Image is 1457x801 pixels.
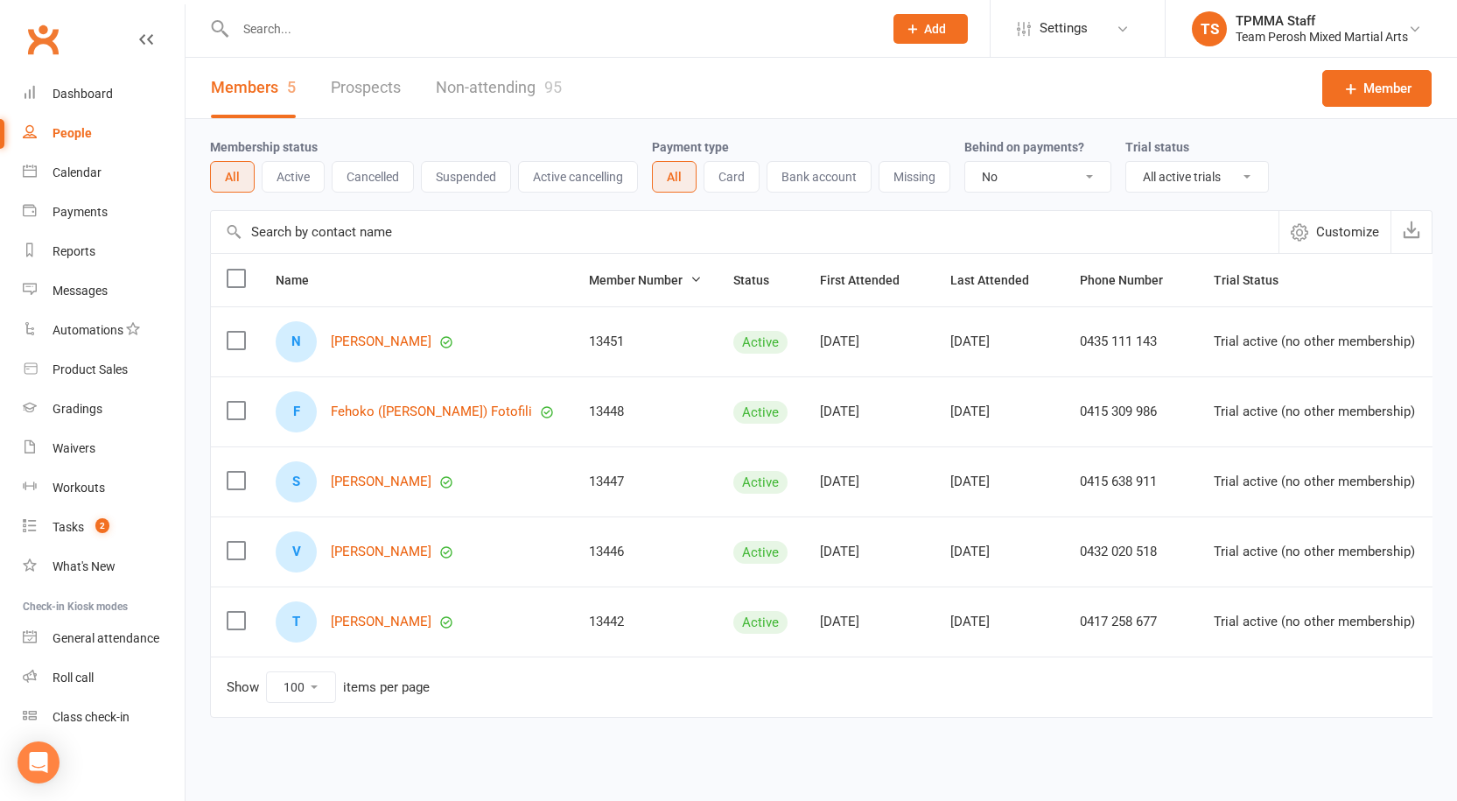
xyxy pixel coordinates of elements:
[276,391,317,432] div: Fehoko (Paul)
[53,87,113,101] div: Dashboard
[1363,78,1411,99] span: Member
[331,474,431,489] a: [PERSON_NAME]
[262,161,325,193] button: Active
[1214,273,1298,287] span: Trial Status
[1214,404,1415,419] div: Trial active (no other membership)
[53,520,84,534] div: Tasks
[23,547,185,587] a: What's New
[820,270,919,291] button: First Attended
[53,244,95,258] div: Reports
[820,474,919,489] div: [DATE]
[1214,474,1415,489] div: Trial active (no other membership)
[1125,140,1189,154] label: Trial status
[23,658,185,698] a: Roll call
[589,334,702,349] div: 13451
[733,471,788,494] div: Active
[820,545,919,559] div: [DATE]
[331,404,532,419] a: Fehoko ([PERSON_NAME]) Fotofili
[1214,615,1415,629] div: Trial active (no other membership)
[1080,474,1182,489] div: 0415 638 911
[211,211,1278,253] input: Search by contact name
[53,165,102,179] div: Calendar
[950,334,1048,349] div: [DATE]
[276,270,328,291] button: Name
[950,615,1048,629] div: [DATE]
[23,74,185,114] a: Dashboard
[210,140,318,154] label: Membership status
[53,710,130,724] div: Class check-in
[733,331,788,354] div: Active
[820,404,919,419] div: [DATE]
[343,680,430,695] div: items per page
[950,270,1048,291] button: Last Attended
[227,671,430,703] div: Show
[53,362,128,376] div: Product Sales
[23,153,185,193] a: Calendar
[589,270,702,291] button: Member Number
[1080,273,1182,287] span: Phone Number
[23,508,185,547] a: Tasks 2
[95,518,109,533] span: 2
[21,18,65,61] a: Clubworx
[276,321,317,362] div: Nik
[230,17,871,41] input: Search...
[23,698,185,737] a: Class kiosk mode
[1322,70,1432,107] a: Member
[53,559,116,573] div: What's New
[53,481,105,495] div: Workouts
[287,78,296,96] div: 5
[589,474,702,489] div: 13447
[767,161,872,193] button: Bank account
[53,402,102,416] div: Gradings
[1236,29,1408,45] div: Team Perosh Mixed Martial Arts
[276,531,317,573] div: Veronica
[733,611,788,634] div: Active
[733,401,788,424] div: Active
[276,601,317,643] div: Tim
[23,193,185,232] a: Payments
[331,615,431,629] a: [PERSON_NAME]
[211,58,296,118] a: Members5
[820,615,919,629] div: [DATE]
[53,323,123,337] div: Automations
[53,284,108,298] div: Messages
[1080,545,1182,559] div: 0432 020 518
[1214,545,1415,559] div: Trial active (no other membership)
[23,311,185,350] a: Automations
[331,545,431,559] a: [PERSON_NAME]
[1080,270,1182,291] button: Phone Number
[589,615,702,629] div: 13442
[652,140,729,154] label: Payment type
[893,14,968,44] button: Add
[964,140,1084,154] label: Behind on payments?
[23,350,185,390] a: Product Sales
[1316,221,1379,242] span: Customize
[733,270,788,291] button: Status
[544,78,562,96] div: 95
[276,273,328,287] span: Name
[1192,11,1227,46] div: TS
[950,474,1048,489] div: [DATE]
[1080,334,1182,349] div: 0435 111 143
[332,161,414,193] button: Cancelled
[652,161,697,193] button: All
[518,161,638,193] button: Active cancelling
[23,114,185,153] a: People
[421,161,511,193] button: Suspended
[53,205,108,219] div: Payments
[436,58,562,118] a: Non-attending95
[23,271,185,311] a: Messages
[1236,13,1408,29] div: TPMMA Staff
[820,334,919,349] div: [DATE]
[589,545,702,559] div: 13446
[733,273,788,287] span: Status
[23,429,185,468] a: Waivers
[23,619,185,658] a: General attendance kiosk mode
[53,671,94,685] div: Roll call
[589,273,702,287] span: Member Number
[704,161,760,193] button: Card
[23,232,185,271] a: Reports
[1080,615,1182,629] div: 0417 258 677
[23,390,185,429] a: Gradings
[924,22,946,36] span: Add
